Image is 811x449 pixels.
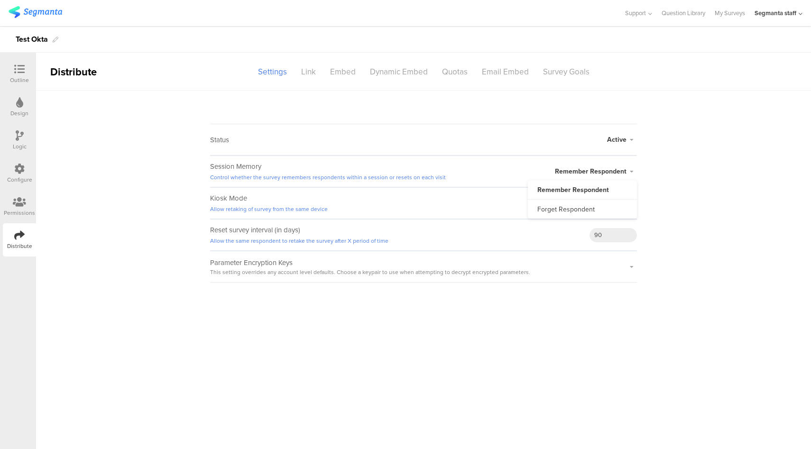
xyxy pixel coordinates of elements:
[13,142,27,151] div: Logic
[10,109,28,118] div: Design
[210,205,328,213] a: Allow retaking of survey from the same device
[210,193,328,214] sg-field-title: Kiosk Mode
[210,173,446,182] a: Control whether the survey remembers respondents within a session or resets on each visit
[36,64,145,80] div: Distribute
[4,209,35,217] div: Permissions
[363,64,435,80] div: Dynamic Embed
[435,64,475,80] div: Quotas
[210,257,535,276] sg-field-title: Parameter Encryption Keys
[475,64,536,80] div: Email Embed
[10,76,29,84] div: Outline
[7,175,32,184] div: Configure
[210,225,388,246] sg-field-title: Reset survey interval (in days)
[625,9,646,18] span: Support
[323,64,363,80] div: Embed
[294,64,323,80] div: Link
[528,200,637,219] li: Forget Respondent
[7,242,32,250] div: Distribute
[607,135,627,145] span: Active
[16,32,48,47] div: Test Okta
[210,237,388,245] a: Allow the same respondent to retake the survey after X period of time
[210,135,229,145] sg-field-title: Status
[555,166,627,176] span: Remember Respondent
[9,6,62,18] img: segmanta logo
[536,64,597,80] div: Survey Goals
[251,64,294,80] div: Settings
[210,268,535,276] span: This setting overrides any account level defaults. Choose a keypair to use when attempting to dec...
[528,180,637,200] li: Remember Respondent
[210,161,446,182] sg-field-title: Session Memory
[755,9,796,18] div: Segmanta staff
